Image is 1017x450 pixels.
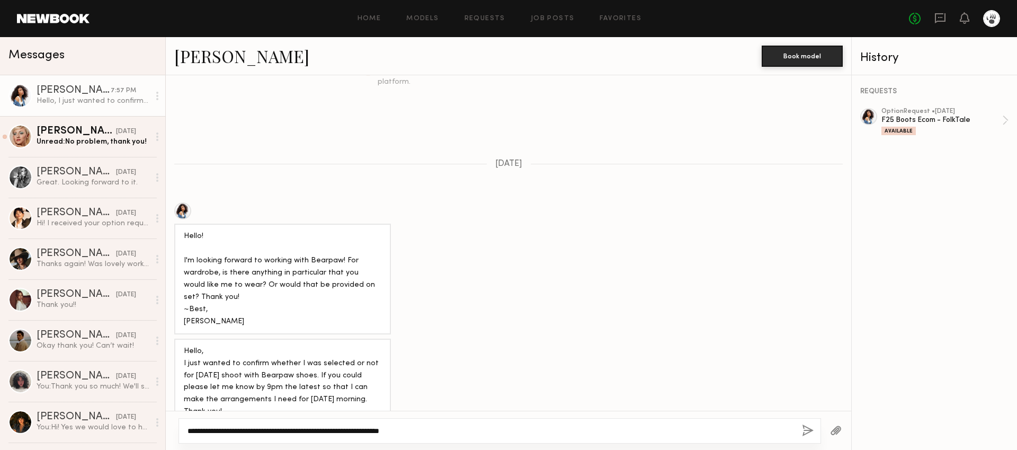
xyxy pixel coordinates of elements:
[37,341,149,351] div: Okay thank you! Can’t wait!
[881,115,1002,125] div: F25 Boots Ecom - FolkTale
[37,85,111,96] div: [PERSON_NAME]
[762,46,843,67] button: Book model
[37,167,116,178] div: [PERSON_NAME]
[116,412,136,422] div: [DATE]
[37,218,149,228] div: Hi! I received your option request. I am available on the 23rd however I do not do work that invo...
[406,15,439,22] a: Models
[881,108,1002,115] div: option Request • [DATE]
[184,231,381,328] div: Hello! I'm looking forward to working with Bearpaw! For wardrobe, is there anything in particular...
[37,289,116,300] div: [PERSON_NAME]
[111,86,136,96] div: 7:57 PM
[37,96,149,106] div: Hello, I just wanted to confirm whether I was selected or not for [DATE] shoot with Bearpaw shoes...
[37,422,149,433] div: You: Hi! Yes we would love to have you! It shows “awaiting model response” here on our end :)
[116,331,136,341] div: [DATE]
[531,15,575,22] a: Job Posts
[37,259,149,269] div: Thanks again! Was lovely working with everyone <3
[37,208,116,218] div: [PERSON_NAME]
[37,412,116,422] div: [PERSON_NAME]
[37,300,149,310] div: Thank you!!
[8,49,65,61] span: Messages
[465,15,505,22] a: Requests
[116,208,136,218] div: [DATE]
[116,167,136,178] div: [DATE]
[37,382,149,392] div: You: Thank you so much! We'll see you there. You can reach me day of at [PHONE_NUMBER] - [PERSON_...
[37,330,116,341] div: [PERSON_NAME]
[37,137,149,147] div: Unread: No problem, thank you!
[860,88,1009,95] div: REQUESTS
[184,346,381,431] div: Hello, I just wanted to confirm whether I was selected or not for [DATE] shoot with Bearpaw shoes...
[495,160,522,169] span: [DATE]
[881,127,916,135] div: Available
[37,126,116,137] div: [PERSON_NAME]
[37,371,116,382] div: [PERSON_NAME]
[174,45,309,67] a: [PERSON_NAME]
[860,52,1009,64] div: History
[116,290,136,300] div: [DATE]
[116,127,136,137] div: [DATE]
[881,108,1009,135] a: optionRequest •[DATE]F25 Boots Ecom - FolkTaleAvailable
[116,372,136,382] div: [DATE]
[37,178,149,188] div: Great. Looking forward to it.
[762,51,843,60] a: Book model
[116,249,136,259] div: [DATE]
[358,15,381,22] a: Home
[37,249,116,259] div: [PERSON_NAME]
[600,15,641,22] a: Favorites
